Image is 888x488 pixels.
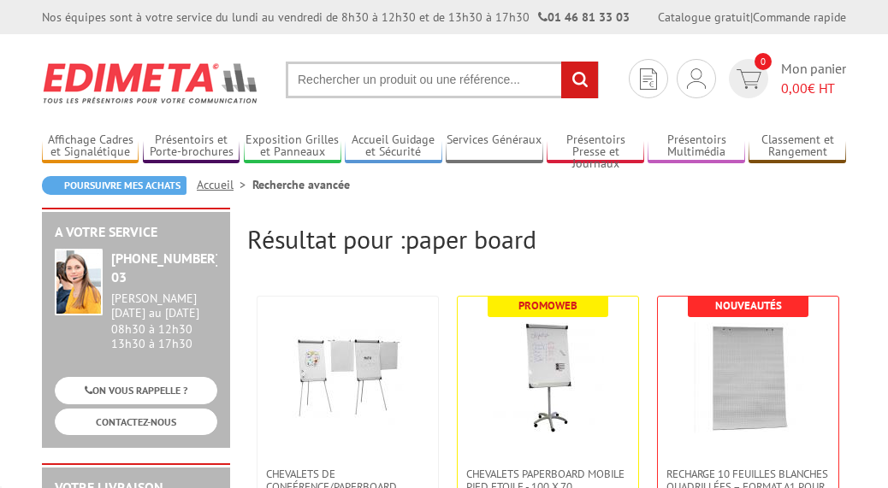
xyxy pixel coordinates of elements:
[753,9,846,25] a: Commande rapide
[561,62,598,98] input: rechercher
[42,51,260,115] img: Edimeta
[293,322,404,433] img: Chevalets de conférence/Paperboard Classiques
[749,132,845,161] a: Classement et Rangement
[693,322,804,433] img: Recharge 10 feuilles blanches quadrillées – format A1 pour Paperboard
[247,225,846,253] h2: Résultat pour :
[286,62,599,98] input: Rechercher un produit ou une référence...
[725,59,846,98] a: devis rapide 0 Mon panier 0,00€ HT
[781,79,846,98] span: € HT
[446,132,542,161] a: Services Généraux
[538,9,630,25] strong: 01 46 81 33 03
[755,53,772,70] span: 0
[111,291,217,320] div: [PERSON_NAME][DATE] au [DATE]
[658,9,846,26] div: |
[640,68,657,90] img: devis rapide
[42,132,139,161] a: Affichage Cadres et Signalétique
[648,132,744,161] a: Présentoirs Multimédia
[111,250,220,286] strong: [PHONE_NUMBER] 03
[345,132,441,161] a: Accueil Guidage et Sécurité
[406,222,536,256] span: paper board
[252,176,350,193] li: Recherche avancée
[518,298,577,313] b: Promoweb
[143,132,240,161] a: Présentoirs et Porte-brochures
[658,9,750,25] a: Catalogue gratuit
[42,9,630,26] div: Nos équipes sont à votre service du lundi au vendredi de 8h30 à 12h30 et de 13h30 à 17h30
[197,177,252,192] a: Accueil
[493,322,604,433] img: Chevalets Paperboard Mobile Pied Etoile - 100 x 70
[687,68,706,89] img: devis rapide
[55,249,103,315] img: widget-service.jpg
[55,225,217,240] h2: A votre service
[781,59,846,98] span: Mon panier
[547,132,643,161] a: Présentoirs Presse et Journaux
[244,132,340,161] a: Exposition Grilles et Panneaux
[781,79,808,97] span: 0,00
[737,69,761,89] img: devis rapide
[111,291,217,350] div: 08h30 à 12h30 13h30 à 17h30
[55,409,217,435] a: CONTACTEZ-NOUS
[715,298,782,313] b: Nouveautés
[55,377,217,403] a: ON VOUS RAPPELLE ?
[42,176,186,195] a: Poursuivre mes achats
